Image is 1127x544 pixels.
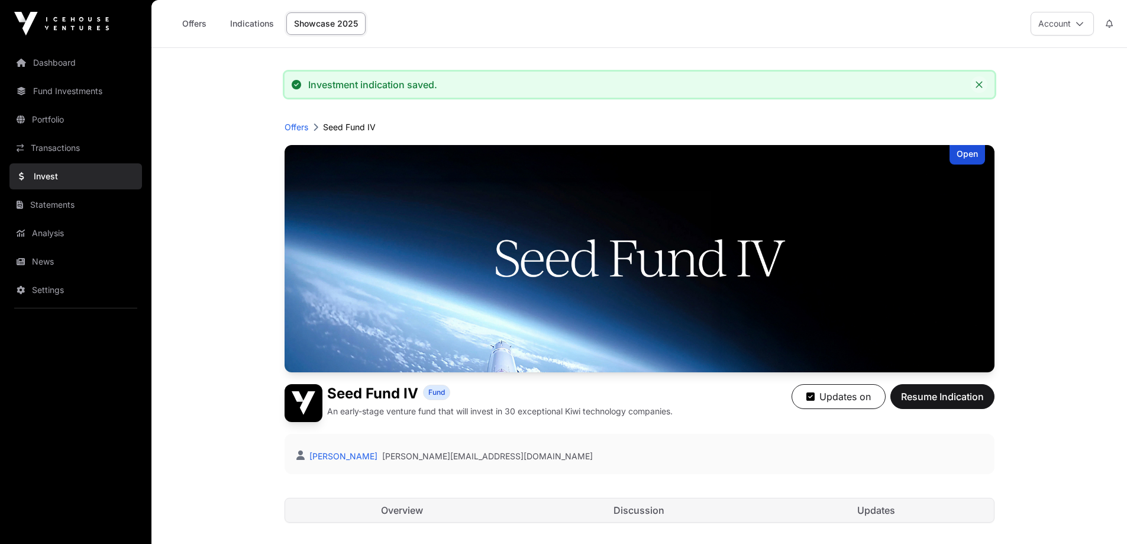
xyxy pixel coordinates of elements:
[9,78,142,104] a: Fund Investments
[759,498,994,522] a: Updates
[971,76,987,93] button: Close
[170,12,218,35] a: Offers
[286,12,366,35] a: Showcase 2025
[327,384,418,403] h1: Seed Fund IV
[1031,12,1094,36] button: Account
[9,220,142,246] a: Analysis
[890,396,994,408] a: Resume Indication
[9,277,142,303] a: Settings
[9,107,142,133] a: Portfolio
[285,121,308,133] a: Offers
[950,145,985,165] div: Open
[307,451,377,461] a: [PERSON_NAME]
[9,135,142,161] a: Transactions
[285,145,994,372] img: Seed Fund IV
[428,388,445,397] span: Fund
[9,163,142,189] a: Invest
[308,79,437,91] div: Investment indication saved.
[222,12,282,35] a: Indications
[9,249,142,275] a: News
[285,498,520,522] a: Overview
[1068,487,1127,544] iframe: Chat Widget
[382,450,593,462] a: [PERSON_NAME][EMAIL_ADDRESS][DOMAIN_NAME]
[9,50,142,76] a: Dashboard
[14,12,109,36] img: Icehouse Ventures Logo
[522,498,757,522] a: Discussion
[901,390,984,404] span: Resume Indication
[285,384,322,422] img: Seed Fund IV
[792,384,886,409] button: Updates on
[285,498,994,522] nav: Tabs
[323,121,376,133] p: Seed Fund IV
[890,384,994,409] button: Resume Indication
[327,405,673,417] p: An early-stage venture fund that will invest in 30 exceptional Kiwi technology companies.
[9,192,142,218] a: Statements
